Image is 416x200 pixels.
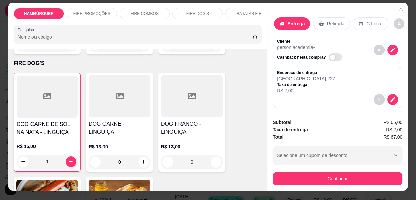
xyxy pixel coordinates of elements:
[24,11,54,16] p: HAMBÚRGUER
[131,11,159,16] p: FIRE COMBOS
[18,27,37,33] label: Pesquisa
[277,87,336,94] p: R$ 2,00
[18,156,29,167] button: decrease-product-quantity
[277,75,336,82] p: [GEOGRAPHIC_DATA] , 227 ,
[386,126,402,133] span: R$ 2,00
[89,120,150,136] h4: DOG CARNE - LINGUIÇA
[329,53,345,61] label: Automatic updates
[89,143,150,150] p: R$ 13,00
[73,11,110,16] p: FIRE PROMOÇÕES
[186,11,209,16] p: FIRE DOG'S
[14,59,262,67] p: FIRE DOG'S
[17,143,78,150] p: R$ 15,00
[366,20,382,27] p: C.Local
[396,4,406,15] button: Close
[277,70,336,75] p: Endereço de entrega
[273,120,291,125] strong: Subtotal
[374,45,385,55] button: decrease-product-quantity
[387,94,398,105] button: decrease-product-quantity
[287,20,305,27] p: Entrega
[327,20,344,27] p: Retirada
[277,44,344,51] p: gerson academia -
[66,156,76,167] button: increase-product-quantity
[273,134,283,140] strong: Total
[211,157,221,168] button: increase-product-quantity
[394,18,404,29] button: decrease-product-quantity
[277,82,336,87] p: Taxa de entrega
[161,143,223,150] p: R$ 13,00
[17,120,78,136] h4: DOG CARNE DE SOL NA NATA - LINGUIÇA
[138,157,149,168] button: increase-product-quantity
[90,157,101,168] button: decrease-product-quantity
[237,11,264,16] p: BATATAS FIRE
[383,119,402,126] span: R$ 65,00
[273,127,308,132] strong: Taxa de entrega
[277,39,344,44] p: Cliente
[383,133,402,141] span: R$ 67,00
[273,146,402,165] button: Selecione um cupom de desconto
[374,94,385,105] button: decrease-product-quantity
[273,172,402,185] button: Continuar
[161,120,223,136] h4: DOG FRANGO - LINGUIÇA
[162,157,173,168] button: decrease-product-quantity
[18,34,253,40] input: Pesquisa
[277,55,326,60] p: Cashback nesta compra?
[387,45,398,55] button: decrease-product-quantity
